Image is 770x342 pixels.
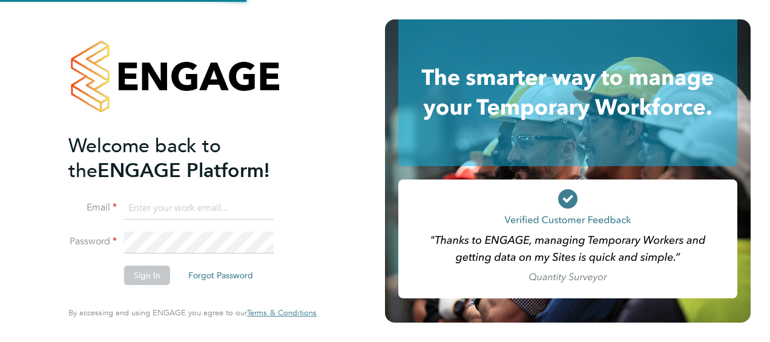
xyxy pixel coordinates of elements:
label: Password [68,235,117,248]
span: Welcome back to the [68,134,221,183]
button: Sign In [124,266,170,285]
span: Terms & Conditions [247,307,317,318]
h2: ENGAGE Platform! [68,133,304,183]
a: Terms & Conditions [247,308,317,318]
span: By accessing and using ENGAGE you agree to our [68,307,317,318]
label: Email [68,201,117,214]
input: Enter your work email... [124,198,274,220]
button: Forgot Password [179,266,263,285]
